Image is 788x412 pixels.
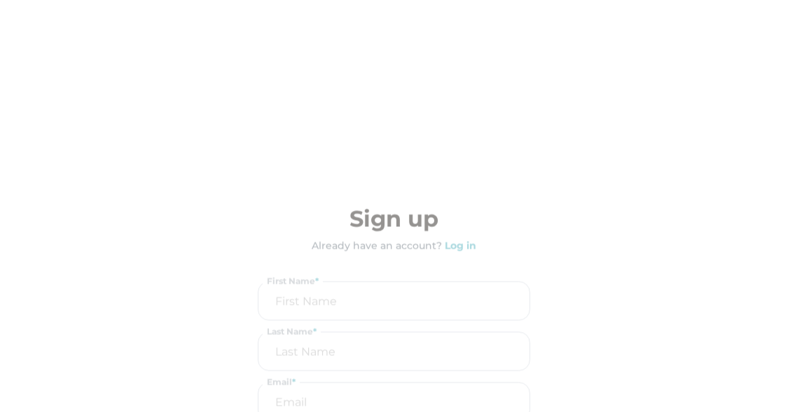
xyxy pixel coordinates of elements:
strong: Log in [445,240,476,252]
input: Last Name [263,333,525,371]
input: First Name [263,282,525,320]
div: Already have an account? [312,239,442,254]
div: Email [263,376,300,389]
h3: Sign up [258,202,530,236]
div: Last Name [263,326,321,338]
div: First Name [263,275,323,288]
